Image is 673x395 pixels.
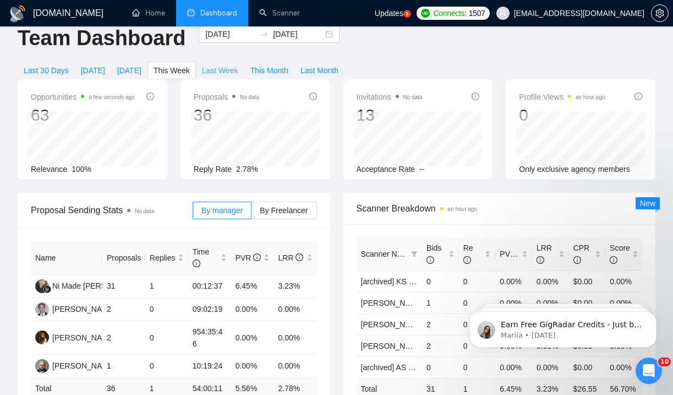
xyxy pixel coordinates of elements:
button: Last Month [294,62,344,79]
span: PVR [500,250,526,258]
img: gigradar-bm.png [43,285,51,293]
span: Last Week [202,64,238,77]
span: filter [409,246,420,262]
td: 2 [102,298,145,321]
div: [PERSON_NAME] [52,303,116,315]
span: CPR [573,244,590,264]
button: setting [651,4,669,22]
iframe: Intercom notifications message [453,288,673,365]
span: info-circle [610,256,617,264]
td: 2 [422,335,459,356]
span: info-circle [296,253,303,261]
span: Replies [150,252,176,264]
td: 6.45% [231,275,274,298]
button: [DATE] [111,62,147,79]
div: 63 [31,105,135,126]
td: 0.00% [495,356,532,378]
time: a few seconds ago [89,94,134,100]
span: info-circle [146,93,154,100]
span: Relevance [31,165,67,174]
div: 0 [519,105,605,126]
td: 0 [145,321,188,355]
span: to [260,30,269,39]
a: NMNi Made [PERSON_NAME] [35,281,146,290]
span: -- [419,165,424,174]
span: Invitations [357,90,423,104]
td: 10:19:24 [188,355,231,378]
button: This Month [244,62,294,79]
td: 0 [459,270,496,292]
a: [PERSON_NAME] | RN | KS [361,320,458,329]
td: 0.00% [231,298,274,321]
span: This Month [250,64,288,77]
td: 0.00% [532,356,569,378]
img: ZA [35,359,49,373]
span: info-circle [426,256,434,264]
td: 09:02:19 [188,298,231,321]
th: Proposals [102,241,145,275]
div: [PERSON_NAME] [52,360,116,372]
button: [DATE] [75,62,111,79]
span: Scanner Breakdown [357,202,643,215]
span: filter [411,251,418,257]
span: No data [403,94,423,100]
td: 0.00% [605,356,642,378]
span: 1507 [469,7,485,19]
td: 954:35:46 [188,321,231,355]
div: [PERSON_NAME] [52,332,116,344]
span: 100% [72,165,91,174]
span: LRR [537,244,552,264]
img: AM [35,331,49,344]
span: dashboard [187,9,195,17]
input: Start date [205,28,255,40]
td: 0 [422,356,459,378]
img: logo [9,5,26,23]
a: [PERSON_NAME] | Shopify/Ecom | KS [361,342,495,350]
span: [DATE] [117,64,141,77]
span: Acceptance Rate [357,165,415,174]
td: 1 [145,275,188,298]
span: Bids [426,244,441,264]
span: Scanner Name [361,250,412,258]
img: NM [35,279,49,293]
span: This Week [154,64,190,77]
td: $0.00 [569,356,606,378]
span: Profile Views [519,90,605,104]
span: info-circle [537,256,544,264]
a: [archived] AS | g|eShopify | [PERSON_NAME] [361,363,518,372]
td: 0.00% [495,270,532,292]
td: 0 [422,270,459,292]
td: 0.00% [231,321,274,355]
span: LRR [278,253,304,262]
span: 2.78% [236,165,258,174]
span: setting [652,9,668,18]
span: info-circle [309,93,317,100]
a: [PERSON_NAME] | Web App | AA [361,299,478,307]
a: VP[PERSON_NAME] [35,304,116,313]
div: 13 [357,105,423,126]
span: Opportunities [31,90,135,104]
iframe: Intercom live chat [636,358,662,384]
span: No data [240,94,259,100]
button: This Week [147,62,196,79]
time: an hour ago [576,94,605,100]
th: Name [31,241,102,275]
div: 36 [194,105,259,126]
td: 0.00% [605,270,642,292]
span: swap-right [260,30,269,39]
a: AM[PERSON_NAME] [35,332,116,341]
span: info-circle [193,259,200,267]
div: Ni Made [PERSON_NAME] [52,280,146,292]
span: Proposals [194,90,259,104]
img: VP [35,302,49,316]
td: 2 [102,321,145,355]
span: info-circle [573,256,581,264]
a: setting [651,9,669,18]
span: info-circle [253,253,261,261]
span: No data [135,208,154,214]
span: info-circle [634,93,642,100]
td: 0.00% [274,355,317,378]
